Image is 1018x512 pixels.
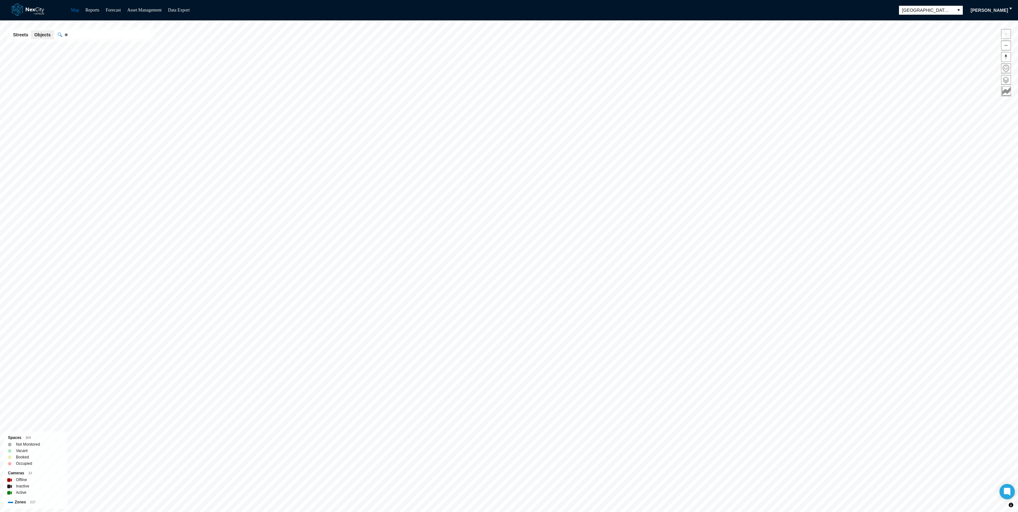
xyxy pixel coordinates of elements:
button: select [954,6,963,15]
a: Map [71,8,79,12]
button: Zoom in [1001,29,1011,39]
a: Asset Management [127,8,162,12]
span: Zoom in [1001,29,1011,39]
button: Objects [31,30,54,39]
button: [PERSON_NAME] [967,5,1012,15]
span: Reset bearing to north [1001,52,1011,62]
label: Booked [16,454,29,460]
label: Active [16,489,26,496]
div: Zones [8,499,63,506]
label: Vacant [16,448,27,454]
span: Toggle attribution [1009,501,1013,508]
label: Inactive [16,483,29,489]
label: Occupied [16,460,32,467]
button: Home [1001,63,1011,73]
span: Objects [34,32,50,38]
label: Not Monitored [16,441,40,448]
span: 909 [26,436,31,440]
div: Spaces [8,434,63,441]
button: Zoom out [1001,41,1011,50]
a: Forecast [106,8,121,12]
label: Offline [16,477,27,483]
span: [GEOGRAPHIC_DATA][PERSON_NAME] [902,7,951,13]
span: 537 [30,501,35,504]
a: Data Export [168,8,190,12]
button: Toggle attribution [1007,501,1015,509]
a: Reports [86,8,100,12]
div: Cameras [8,470,63,477]
span: 33 [28,471,32,475]
span: Streets [13,32,28,38]
button: Key metrics [1001,86,1011,96]
span: Zoom out [1001,41,1011,50]
button: Streets [10,30,31,39]
button: Layers management [1001,75,1011,85]
span: [PERSON_NAME] [971,7,1008,13]
button: Reset bearing to north [1001,52,1011,62]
